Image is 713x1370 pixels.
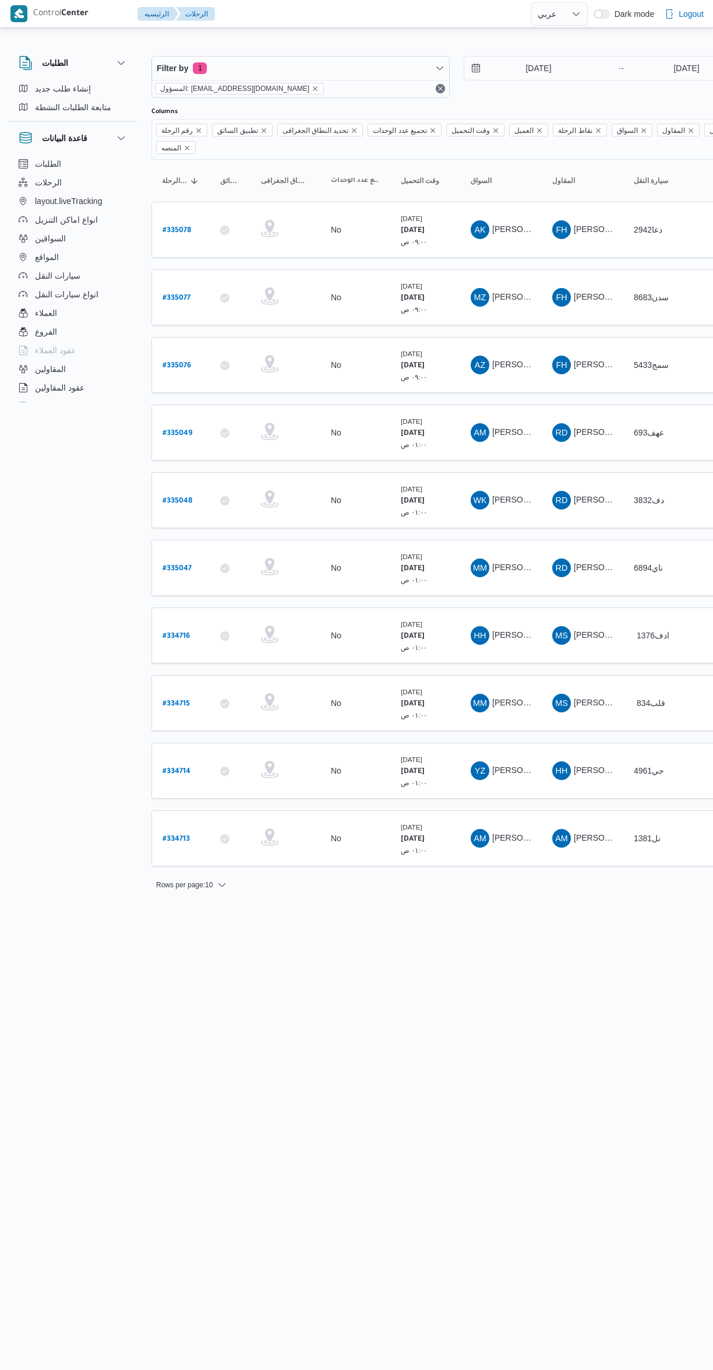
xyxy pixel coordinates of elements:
[277,124,363,136] span: تحديد النطاق الجغرافى
[401,644,428,651] small: ٠١:٠٠ ص
[553,124,606,136] span: نقاط الرحلة
[401,835,425,844] b: [DATE]
[396,171,454,190] button: وقت التحميل
[14,192,133,210] button: layout.liveTracking
[14,98,133,117] button: متابعة الطلبات النشطة
[35,381,84,395] span: عقود المقاولين
[151,107,178,117] label: Columns
[163,222,191,238] a: #335078
[574,427,683,437] span: [PERSON_NAME] مهني مسعد
[156,878,213,892] span: Rows per page : 10
[474,626,486,645] span: HH
[595,127,602,134] button: Remove نقاط الرحلة from selection in this group
[156,124,207,136] span: رقم الرحلة
[163,290,190,305] a: #335077
[617,64,625,72] div: →
[552,558,571,577] div: Rajh Dhba Muhni Msaad
[634,766,664,775] span: جي4961
[183,145,190,152] button: Remove المنصه from selection in this group
[163,565,192,573] b: # 335047
[548,171,617,190] button: المقاول
[157,61,188,75] span: Filter by
[492,224,585,234] span: [PERSON_NAME][DATE]
[14,173,133,192] button: الرحلات
[163,763,190,779] a: #334714
[471,694,489,712] div: Muhammad Mahmood Abadalhadi Abadalihamaid
[163,425,192,441] a: #335049
[401,441,428,448] small: ٠١:٠٠ ص
[401,756,422,763] small: [DATE]
[331,495,341,505] div: No
[19,131,128,145] button: قاعدة البيانات
[35,82,91,96] span: إنشاء طلب جديد
[256,171,315,190] button: تحديد النطاق الجغرافى
[637,698,665,708] span: 834قلب
[401,688,422,695] small: [DATE]
[574,360,661,369] span: [PERSON_NAME]ه تربو
[401,215,422,222] small: [DATE]
[161,142,181,154] span: المنصه
[509,124,548,136] span: العميل
[492,127,499,134] button: Remove وقت التحميل from selection in this group
[555,626,568,645] span: MS
[492,360,559,369] span: [PERSON_NAME]
[552,288,571,307] div: Ftha Hassan Jlal Abo Alhassan Shrkah Trabo
[556,558,568,577] span: RD
[331,427,341,438] div: No
[657,124,700,136] span: المقاول
[474,220,485,239] span: AK
[163,493,192,508] a: #335048
[471,176,492,185] span: السواق
[19,56,128,70] button: الطلبات
[556,288,567,307] span: FH
[471,626,489,645] div: Hada Hassan Hassan Muhammad Yousf
[634,428,664,437] span: عهف693
[556,356,567,374] span: FH
[35,362,66,376] span: المقاولين
[401,700,425,708] b: [DATE]
[14,210,133,229] button: انواع اماكن التنزيل
[451,124,490,137] span: وقت التحميل
[401,227,425,235] b: [DATE]
[492,427,559,437] span: [PERSON_NAME]
[475,761,485,780] span: YZ
[552,829,571,848] div: Ahmad Mjadi Yousf Abadalrahamun
[331,563,341,573] div: No
[492,630,629,640] span: [PERSON_NAME] [PERSON_NAME]
[312,85,319,92] button: remove selected entity
[283,124,349,137] span: تحديد النطاق الجغرافى
[475,356,485,374] span: AZ
[14,360,133,378] button: المقاولين
[401,823,422,831] small: [DATE]
[464,57,596,80] input: Press the down key to open a popover containing a calendar.
[471,491,489,510] div: Wjada Kariaman Muhammad Muhammad Hassan
[14,79,133,98] button: إنشاء طلب جديد
[401,497,425,505] b: [DATE]
[637,631,669,640] span: 1376ادف
[660,2,708,26] button: Logout
[9,79,137,121] div: الطلبات
[151,878,231,892] button: Rows per page:10
[14,229,133,248] button: السواقين
[574,224,661,234] span: [PERSON_NAME]ه تربو
[552,491,571,510] div: Rajh Dhba Muhni Msaad
[331,833,341,844] div: No
[474,423,486,442] span: AM
[195,127,202,134] button: Remove رقم الرحلة from selection in this group
[35,175,62,189] span: الرحلات
[471,761,489,780] div: Yasr Zain Jmuaah Mahmood
[612,124,652,136] span: السواق
[433,82,447,96] button: Remove
[574,495,683,504] span: [PERSON_NAME] مهني مسعد
[35,100,111,114] span: متابعة الطلبات النشطة
[401,768,425,776] b: [DATE]
[474,829,486,848] span: AM
[163,227,191,235] b: # 335078
[514,124,534,137] span: العميل
[9,154,137,407] div: قاعدة البيانات
[35,399,83,413] span: اجهزة التليفون
[474,288,486,307] span: MZ
[401,238,428,245] small: ٠٩:٠٠ ص
[401,576,428,584] small: ٠١:٠٠ ص
[473,491,486,510] span: WK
